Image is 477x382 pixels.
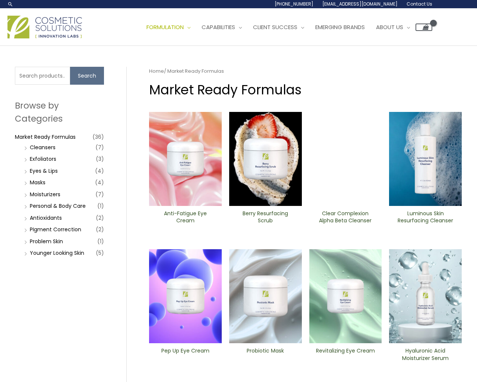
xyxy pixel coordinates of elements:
[96,248,104,258] span: (5)
[315,347,375,364] a: Revitalizing ​Eye Cream
[7,1,13,7] a: Search icon link
[196,16,247,38] a: Capabilities
[92,132,104,142] span: (36)
[95,189,104,200] span: (7)
[141,16,196,38] a: Formulation
[236,210,296,227] a: Berry Resurfacing Scrub
[95,142,104,153] span: (7)
[322,1,398,7] span: [EMAIL_ADDRESS][DOMAIN_NAME]
[30,179,45,186] a: Masks
[236,210,296,224] h2: Berry Resurfacing Scrub
[309,249,382,343] img: Revitalizing ​Eye Cream
[155,210,215,227] a: Anti-Fatigue Eye Cream
[389,112,462,206] img: Luminous Skin Resurfacing ​Cleanser
[389,249,462,343] img: Hyaluronic moisturizer Serum
[229,249,302,343] img: Probiotic Mask
[149,249,222,343] img: Pep Up Eye Cream
[315,210,375,227] a: Clear Complexion Alpha Beta ​Cleanser
[30,249,84,257] a: Younger Looking Skin
[253,23,297,31] span: Client Success
[275,1,313,7] span: [PHONE_NUMBER]
[97,236,104,247] span: (1)
[395,210,455,224] h2: Luminous Skin Resurfacing ​Cleanser
[395,347,455,361] h2: Hyaluronic Acid Moisturizer Serum
[96,224,104,235] span: (2)
[155,210,215,224] h2: Anti-Fatigue Eye Cream
[15,67,70,85] input: Search products…
[229,112,302,206] img: Berry Resurfacing Scrub
[30,238,63,245] a: Problem Skin
[202,23,235,31] span: Capabilities
[30,144,56,151] a: Cleansers
[315,210,375,224] h2: Clear Complexion Alpha Beta ​Cleanser
[96,154,104,164] span: (3)
[370,16,416,38] a: About Us
[149,112,222,206] img: Anti Fatigue Eye Cream
[407,1,432,7] span: Contact Us
[149,67,462,76] nav: Breadcrumb
[15,99,104,125] h2: Browse by Categories
[315,347,375,361] h2: Revitalizing ​Eye Cream
[97,201,104,211] span: (1)
[416,24,432,31] a: View Shopping Cart, empty
[309,112,382,206] img: Clear Complexion Alpha Beta ​Cleanser
[30,167,58,175] a: Eyes & Lips
[70,67,104,85] button: Search
[95,166,104,176] span: (4)
[149,81,462,99] h1: Market Ready Formulas
[135,16,432,38] nav: Site Navigation
[236,347,296,361] h2: Probiotic Mask
[247,16,310,38] a: Client Success
[395,347,455,364] a: Hyaluronic Acid Moisturizer Serum
[95,177,104,188] span: (4)
[149,68,164,75] a: Home
[155,347,215,361] h2: Pep Up Eye Cream
[30,226,81,233] a: PIgment Correction
[395,210,455,227] a: Luminous Skin Resurfacing ​Cleanser
[236,347,296,364] a: Probiotic Mask
[30,214,62,222] a: Antioxidants
[30,202,86,210] a: Personal & Body Care
[96,213,104,223] span: (2)
[155,347,215,364] a: Pep Up Eye Cream
[315,23,365,31] span: Emerging Brands
[30,191,60,198] a: Moisturizers
[7,16,82,38] img: Cosmetic Solutions Logo
[30,155,56,163] a: Exfoliators
[15,133,76,141] a: Market Ready Formulas
[376,23,403,31] span: About Us
[146,23,184,31] span: Formulation
[310,16,370,38] a: Emerging Brands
